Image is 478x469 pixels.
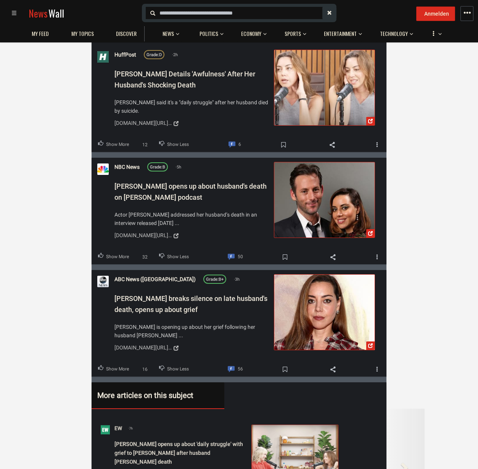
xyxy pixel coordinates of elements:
span: Anmelden [424,11,449,17]
span: Show More [106,364,129,374]
button: Politics [196,23,224,41]
div: B [150,164,165,171]
div: [DOMAIN_NAME][URL][PERSON_NAME][PERSON_NAME] [114,119,172,127]
span: My topics [71,30,94,37]
span: Grade: [206,277,219,282]
button: Upvote [92,362,135,377]
img: Aubrey Plaza Details 'Awfulness' After Her Husband's Shocking Death [274,50,375,125]
img: Profile picture of EW [101,425,110,435]
span: Politics [200,30,218,37]
a: NewsWall [29,6,64,20]
span: Show Less [167,364,189,374]
span: Share [322,363,344,375]
span: Discover [116,30,137,37]
a: Comment [221,362,249,377]
span: Wall [48,6,64,20]
span: Grade: [150,165,163,170]
a: [DOMAIN_NAME][URL][PERSON_NAME][PERSON_NAME] [114,229,269,242]
span: 5h [175,163,181,170]
span: 32 [138,254,151,261]
span: 50 [238,252,243,262]
button: Sports [281,23,306,41]
span: Show More [106,252,129,262]
a: Economy [237,26,265,41]
div: D [146,52,162,58]
button: Downvote [153,362,195,377]
span: [PERSON_NAME] Details 'Awfulness' After Her Husband's Shocking Death [114,70,255,89]
a: Comment [221,250,249,264]
a: Aubrey Plaza Details 'Awfulness' After Her Husband's Shocking Death [274,50,375,126]
a: News [159,26,178,41]
span: 12 [138,141,151,149]
span: Entertainment [324,30,357,37]
span: Show More [106,140,129,150]
button: Economy [237,23,267,41]
img: Profile picture of NBC News [97,163,109,175]
a: Aubrey Plaza opens up about husband's death on Amy Poehler's podcast [274,162,375,238]
a: Technology [376,26,412,41]
button: Anmelden [416,6,455,21]
button: News [159,23,182,41]
a: EW [114,424,122,433]
span: [PERSON_NAME] opens up about husband's death on [PERSON_NAME] podcast [114,182,267,201]
a: Entertainment [320,26,361,41]
a: ABC News ([GEOGRAPHIC_DATA]) [114,275,196,283]
span: [PERSON_NAME] said it's a "daily struggle" after her husband died by suicide. [114,98,269,115]
span: 6 [238,140,241,150]
div: B+ [206,276,224,283]
span: Sports [285,30,301,37]
span: [PERSON_NAME] is opening up about her grief following her husband [PERSON_NAME] ... [114,322,269,340]
span: Share [321,139,343,151]
span: Grade: [146,52,159,57]
span: Bookmark [274,363,296,375]
span: News [163,30,174,37]
span: Bookmark [274,251,296,263]
a: Sports [281,26,305,41]
a: Grade:B [147,162,168,171]
a: [DOMAIN_NAME][URL][PERSON_NAME] [114,341,269,354]
button: Technology [376,23,413,41]
div: [DOMAIN_NAME][URL][PERSON_NAME] [114,343,172,352]
span: Show Less [167,140,189,150]
span: Technology [380,30,408,37]
button: Downvote [153,137,195,152]
span: 3h [234,276,240,283]
span: Economy [241,30,261,37]
button: Entertainment [320,23,362,41]
img: Profile picture of HuffPost [97,51,109,63]
span: My Feed [32,30,49,37]
img: Aubrey Plaza opens up about husband's death on Amy Poehler's podcast [274,162,375,238]
a: Grade:D [144,50,164,59]
button: Upvote [92,137,135,152]
a: [DOMAIN_NAME][URL][PERSON_NAME][PERSON_NAME] [114,117,269,130]
span: Show Less [167,252,189,262]
a: Politics [196,26,222,41]
button: Upvote [92,250,135,264]
div: [DOMAIN_NAME][URL][PERSON_NAME][PERSON_NAME] [114,231,172,239]
span: News [29,6,48,20]
a: Comment [222,137,248,152]
span: 56 [238,364,243,374]
img: Aubrey Plaza breaks silence on late husband's death, opens up about grief [274,275,375,350]
span: 7h [128,426,133,431]
span: 2h [172,52,178,58]
span: [PERSON_NAME] opens up about 'daily struggle' with grief to [PERSON_NAME] after husband [PERSON_N... [114,441,243,465]
span: Actor [PERSON_NAME] addressed her husband’s death in an interview released [DATE] ... [114,210,269,227]
button: Downvote [153,250,195,264]
span: 16 [138,365,151,373]
a: NBC News [114,163,140,171]
img: Profile picture of ABC News (United States) [97,276,109,287]
span: Share [322,251,344,263]
span: Bookmark [272,139,295,151]
span: [PERSON_NAME] breaks silence on late husband's death, opens up about grief [114,294,267,314]
a: HuffPost [114,50,136,59]
div: More articles on this subject [97,390,196,401]
a: Grade:B+ [203,275,226,284]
